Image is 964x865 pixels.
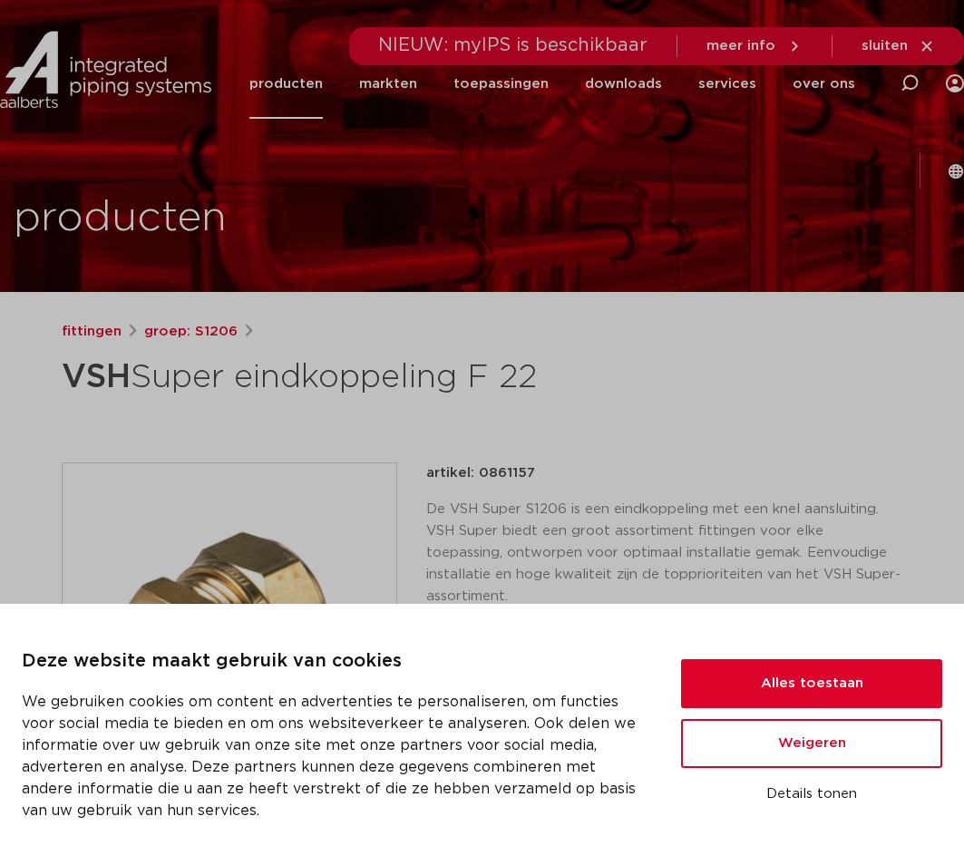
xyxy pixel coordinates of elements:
[862,39,908,53] span: sluiten
[378,36,648,54] span: NIEUW: myIPS is beschikbaar
[63,463,396,797] img: Product Image for VSH Super eindkoppeling F 22
[681,719,942,768] button: Weigeren
[681,659,942,708] button: Alles toestaan
[426,462,535,484] p: artikel: 0861157
[706,39,775,53] span: meer info
[681,779,942,810] button: Details tonen
[249,49,323,119] a: producten
[698,49,756,119] a: services
[249,49,855,119] nav: Menu
[706,38,803,54] a: meer info
[62,321,122,343] a: fittingen
[22,691,638,821] p: We gebruiken cookies om content en advertenties te personaliseren, om functies voor social media ...
[14,190,227,248] h1: producten
[793,49,855,119] a: over ons
[144,321,238,343] a: groep: S1206
[62,361,131,394] strong: VSH
[426,499,903,607] p: De VSH Super S1206 is een eindkoppeling met een knel aansluiting. VSH Super biedt een groot assor...
[22,647,638,676] p: Deze website maakt gebruik van cookies
[585,49,662,119] a: downloads
[62,350,617,404] h1: Super eindkoppeling F 22
[359,49,417,119] a: markten
[862,38,935,54] a: sluiten
[453,49,549,119] a: toepassingen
